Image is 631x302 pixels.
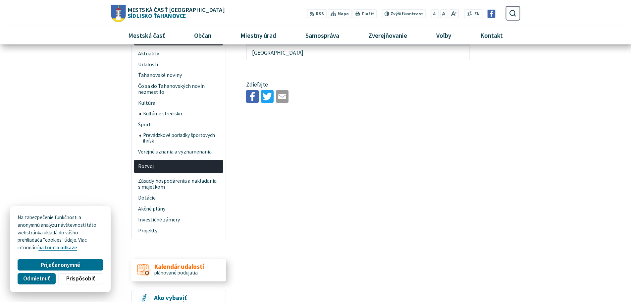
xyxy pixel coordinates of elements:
span: Samospráva [303,27,342,44]
span: RSS [316,11,324,18]
a: Rozvoj [134,160,223,173]
a: Kultúra [134,98,223,109]
span: Kalendár udalostí [154,263,204,270]
span: Mapa [338,11,349,18]
button: Tlačiť [353,9,377,18]
a: Mestská časť [116,27,177,44]
span: Prijať anonymné [41,262,80,269]
span: Prispôsobiť [66,275,95,282]
span: Aktuality [138,48,219,59]
a: Projekty [134,225,223,236]
span: Odmietnuť [23,275,50,282]
span: Mestská časť [126,27,167,44]
span: Projekty [138,225,219,236]
button: Zväčšiť veľkosť písma [448,9,459,18]
a: Udalosti [134,59,223,70]
p: Zdieľajte [246,81,470,89]
a: na tomto odkaze [38,244,77,251]
img: Prejsť na Facebook stránku [487,10,496,18]
span: Rozvoj [138,161,219,172]
a: Akčné plány [134,203,223,214]
a: RSS [307,9,327,18]
button: Prispôsobiť [58,273,103,284]
span: Ako vybaviť [154,294,194,301]
span: plánované podujatia [154,270,198,276]
a: Kalendár udalostí plánované podujatia [131,259,226,282]
button: Odmietnuť [18,273,55,284]
span: kontrast [391,11,423,17]
span: Kultúra [138,98,219,109]
span: Kontakt [478,27,505,44]
button: Zvýšiťkontrast [382,9,426,18]
span: Čo sa do Ťahanovských novín nezmestilo [138,81,219,98]
a: Miestny úrad [228,27,288,44]
a: EN [473,11,482,18]
span: Ťahanovské noviny [138,70,219,81]
span: Kultúrne stredisko [143,109,219,119]
p: Na zabezpečenie funkčnosti a anonymnú analýzu návštevnosti táto webstránka ukladá do vášho prehli... [18,214,103,252]
a: Prevádzkové poriadky športových ihrísk [139,130,223,146]
button: Zmenšiť veľkosť písma [431,9,439,18]
a: Kontakt [468,27,515,44]
a: Investičné zámery [134,214,223,225]
a: Logo Sídlisko Ťahanovce, prejsť na domovskú stránku. [111,5,224,22]
a: Zverejňovanie [356,27,419,44]
button: Prijať anonymné [18,259,103,271]
button: Nastaviť pôvodnú veľkosť písma [440,9,447,18]
span: Tlačiť [361,11,374,17]
span: Prevádzkové poriadky športových ihrísk [143,130,219,146]
a: Občan [182,27,223,44]
span: Mestská časť [GEOGRAPHIC_DATA] [128,7,224,13]
a: Mapa [328,9,351,18]
span: Voľby [434,27,454,44]
a: Čo sa do Ťahanovských novín nezmestilo [134,81,223,98]
span: Investičné zámery [138,214,219,225]
img: Prejsť na domovskú stránku [111,5,126,22]
img: Zdieľať na Facebooku [246,90,259,103]
a: Voľby [424,27,463,44]
span: Občan [191,27,214,44]
a: Ťahanovské noviny [134,70,223,81]
span: Šport [138,119,219,130]
span: Zverejňovanie [366,27,410,44]
span: Akčné plány [138,203,219,214]
a: Zásady hospodárenia a nakladania s majetkom [134,176,223,193]
a: Kultúrne stredisko [139,109,223,119]
a: Šport [134,119,223,130]
img: Zdieľať na Twitteri [261,90,274,103]
span: Udalosti [138,59,219,70]
a: Samospráva [293,27,351,44]
a: Verejné uznania a vyznamenania [134,146,223,157]
span: Verejné uznania a vyznamenania [138,146,219,157]
a: Dotácie [134,192,223,203]
img: Zdieľať e-mailom [276,90,289,103]
span: EN [474,11,480,18]
span: Dotácie [138,192,219,203]
span: Zvýšiť [391,11,403,17]
a: Aktuality [134,48,223,59]
a: [GEOGRAPHIC_DATA] [252,49,303,56]
span: Zásady hospodárenia a nakladania s majetkom [138,176,219,193]
span: Miestny úrad [238,27,279,44]
span: Sídlisko Ťahanovce [126,7,224,19]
